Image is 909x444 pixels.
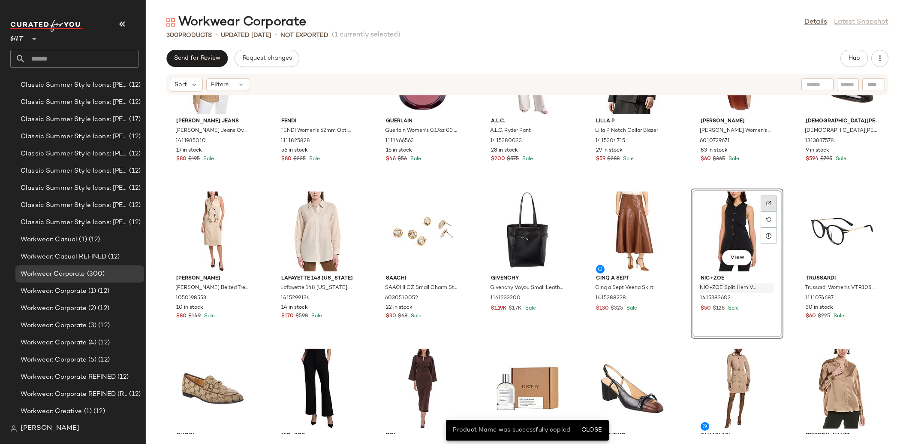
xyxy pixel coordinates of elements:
span: $149 [188,313,201,320]
span: $80 [281,155,292,163]
span: Sale [625,306,637,311]
span: NIC+ZOE [281,432,354,440]
span: Lafayette 148 [US_STATE] [281,275,354,283]
span: [PERSON_NAME] Belted Trench Dress [175,284,248,292]
span: (12) [96,355,110,365]
span: (12) [96,338,110,348]
img: 1411828010_RLLATH.jpg [799,349,885,429]
span: $1.19K [491,305,507,313]
span: Workwear: Corporate (5) [21,355,96,365]
span: 19 in stock [176,147,202,155]
span: Sort [175,80,187,89]
button: Hub [840,50,868,67]
span: $575 [507,155,519,163]
span: $80 [176,313,187,320]
span: Tahari ASL [701,432,774,440]
span: $130 [596,305,609,313]
span: SAACHI CZ Small Charm Studs [385,284,458,292]
span: 1111074687 [805,295,834,302]
span: 1415388238 [595,295,626,302]
span: (12) [96,321,110,331]
span: Workwear: Casual REFINED [21,252,106,262]
span: (12) [127,201,141,210]
span: Guerlain Women's 0.17oz 03 Deep Nude Terracotta Blush The Natural Healthy Glow Powder [385,127,458,135]
span: $170 [281,313,294,320]
span: 22 in stock [386,304,412,312]
img: 1415361771_RLLATH.jpg [694,349,780,429]
span: Guerlain [386,118,459,125]
span: Sale [409,313,421,319]
img: 1415382543_RLLATH.jpg [274,349,361,429]
span: (17) [127,115,141,125]
img: 1111074687_RLLATH.jpg [799,192,885,271]
span: Lafayette 148 [US_STATE] Boyfriend Linen & Silk-Blend Oversized Shirt [280,284,353,292]
span: Sale [834,156,846,162]
span: 30 in stock [806,304,833,312]
span: $60 [806,313,816,320]
span: 1111466563 [385,137,414,145]
span: (1 currently selected) [332,30,400,40]
span: Classic Summer Style Icons: [PERSON_NAME] Women (2) [21,218,127,228]
span: Lilla P Notch Collar Blazer [595,127,658,135]
span: Classic Summer Style Icons: [PERSON_NAME] (7) [21,80,127,90]
span: 1411985010 [175,137,206,145]
img: cfy_white_logo.C9jOOHJF.svg [10,20,83,32]
span: 6030510052 [385,295,418,302]
span: Classic Summer Style Icons: [PERSON_NAME] REFINED (Mixed Colors) [21,115,127,125]
span: • [275,30,277,40]
span: [PERSON_NAME] [176,275,249,283]
img: svg%3e [766,201,771,206]
span: Sale [621,156,634,162]
button: View [722,250,751,265]
span: $68 [398,313,407,320]
img: svg%3e [166,18,175,27]
img: 1313027719_RLLATH.jpg [169,349,256,429]
span: 1161233200 [490,295,521,302]
span: 10 in stock [176,304,203,312]
span: (12) [127,97,141,107]
span: Workwear: Corporate REFINED (Red) [21,389,127,399]
span: 1415299134 [280,295,310,302]
span: 83 in stock [701,147,728,155]
img: svg%3e [766,217,771,222]
button: Close [577,423,605,438]
img: 1050198553_RLLATH.jpg [169,192,256,271]
span: (12) [127,132,141,142]
span: Valentino [596,432,669,440]
img: 1050378957_RLLATH.jpg [379,349,466,429]
span: $225 [293,155,306,163]
span: $1.7K [509,305,522,313]
span: Cinq a Sept Veena Skirt [595,284,653,292]
span: $60 [701,155,711,163]
span: Workwear: Casual (1) [21,235,87,245]
span: Workwear: Corporate (1) [21,286,96,296]
span: Gucci [176,432,249,440]
span: View [729,254,744,261]
span: NIC+ZOE Split Hem Vest [700,284,756,292]
span: Classic Summer Style Icons: [PERSON_NAME] Women (1) [21,201,127,210]
span: Filters [211,80,229,89]
span: $59 [596,155,605,163]
span: (12) [87,235,100,245]
span: [DEMOGRAPHIC_DATA][PERSON_NAME] [806,118,879,125]
span: Cinq a Sept [596,275,669,283]
span: Product Name was successfully copied [453,427,570,433]
span: A.L.C. [491,118,564,125]
span: SAACHI [386,275,459,283]
span: $598 [295,313,308,320]
span: (12) [96,286,109,296]
span: Lilla P [596,118,669,125]
span: [PERSON_NAME] [701,118,774,125]
span: Sale [832,313,844,319]
img: 1161233200_RLLATH.jpg [484,192,571,271]
span: Classic Summer Style Icons: [PERSON_NAME] REFINED (Pink) [21,132,127,142]
span: 29 in stock [596,147,623,155]
img: svg%3e [10,425,17,432]
span: $225 [818,313,830,320]
img: 1111004804_RLLATH.jpg [484,349,571,429]
span: (12) [92,407,105,417]
span: (12) [116,372,129,382]
span: 1415382602 [700,295,731,302]
span: Send for Review [174,55,220,62]
span: • [215,30,217,40]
